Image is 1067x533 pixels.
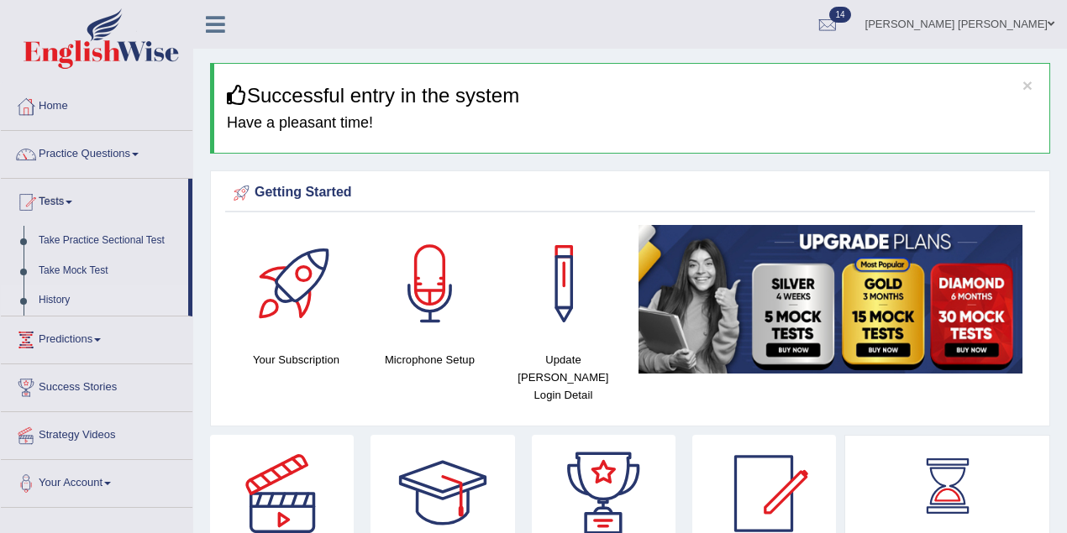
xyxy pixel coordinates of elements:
[1,412,192,454] a: Strategy Videos
[1022,76,1033,94] button: ×
[829,7,850,23] span: 14
[229,180,1031,206] div: Getting Started
[238,351,355,368] h4: Your Subscription
[505,351,622,404] h4: Update [PERSON_NAME] Login Detail
[31,285,188,316] a: History
[1,179,188,221] a: Tests
[1,131,192,173] a: Practice Questions
[1,364,192,406] a: Success Stories
[31,256,188,286] a: Take Mock Test
[371,351,488,368] h4: Microphone Setup
[227,85,1037,107] h3: Successful entry in the system
[1,316,192,358] a: Predictions
[1,460,192,502] a: Your Account
[31,226,188,256] a: Take Practice Sectional Test
[227,115,1037,132] h4: Have a pleasant time!
[1,83,192,125] a: Home
[639,225,1022,374] img: small5.jpg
